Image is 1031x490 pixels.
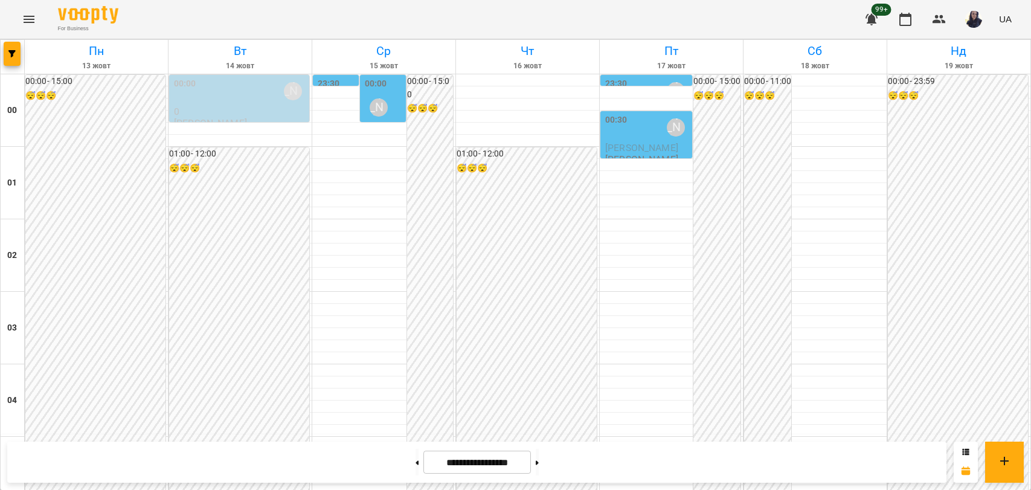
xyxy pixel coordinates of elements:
h6: 01:00 - 12:00 [457,147,597,161]
div: Бліхар Юлія [284,82,302,100]
h6: 04 [7,394,17,407]
label: 23:30 [318,77,340,91]
h6: 😴😴😴 [25,89,165,103]
h6: 😴😴😴 [407,102,453,115]
label: 00:30 [605,114,628,127]
div: Бліхар Юлія [667,118,685,137]
button: UA [994,8,1017,30]
h6: 00:00 - 11:00 [744,75,791,88]
img: Voopty Logo [58,6,118,24]
h6: 😴😴😴 [888,89,1028,103]
h6: 00:00 - 15:00 [25,75,165,88]
h6: 15 жовт [314,60,454,72]
label: 00:00 [174,77,196,91]
h6: 😴😴😴 [693,89,740,103]
img: de66a22b4ea812430751315b74cfe34b.jpg [965,11,982,28]
h6: 14 жовт [170,60,310,72]
label: 23:30 [605,77,628,91]
h6: Нд [889,42,1029,60]
span: 99+ [872,4,891,16]
h6: Пн [27,42,166,60]
h6: Ср [314,42,454,60]
h6: 00 [7,104,17,117]
h6: Пт [602,42,741,60]
h6: 18 жовт [745,60,885,72]
div: Бліхар Юлія [370,98,388,117]
span: [PERSON_NAME] [605,142,678,153]
h6: 00:00 - 15:00 [407,75,453,101]
p: [PERSON_NAME] [605,154,678,164]
span: For Business [58,25,118,33]
h6: Сб [745,42,885,60]
p: 0 [174,106,307,117]
h6: 19 жовт [889,60,1029,72]
h6: 01 [7,176,17,190]
span: [PERSON_NAME] [365,122,397,155]
h6: 01:00 - 12:00 [169,147,309,161]
p: [PERSON_NAME] [174,118,247,128]
label: 00:00 [365,77,387,91]
h6: 17 жовт [602,60,741,72]
h6: 😴😴😴 [744,89,791,103]
h6: 00:00 - 23:59 [888,75,1028,88]
h6: 16 жовт [458,60,597,72]
h6: 02 [7,249,17,262]
span: UA [999,13,1012,25]
button: Menu [14,5,43,34]
h6: Вт [170,42,310,60]
h6: 😴😴😴 [457,162,597,175]
h6: Чт [458,42,597,60]
h6: 03 [7,321,17,335]
h6: 😴😴😴 [169,162,309,175]
div: Бліхар Юлія [667,82,685,100]
h6: 13 жовт [27,60,166,72]
h6: 00:00 - 15:00 [693,75,740,88]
